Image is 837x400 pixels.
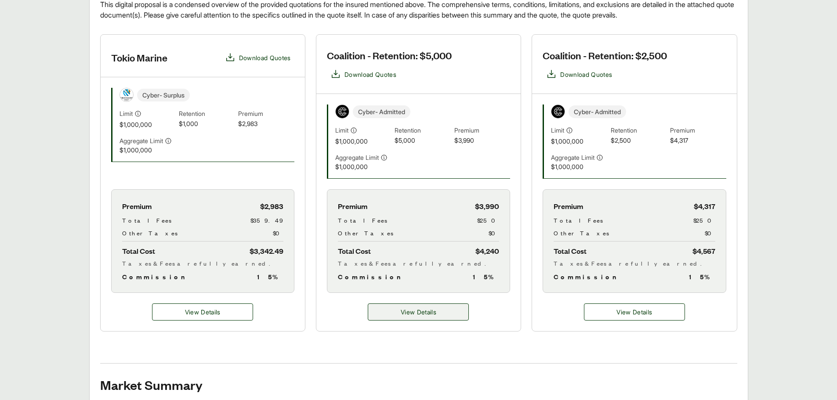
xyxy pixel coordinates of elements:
h3: Coalition - Retention: $5,000 [327,49,452,62]
span: Premium [670,126,726,136]
span: Commission [554,271,620,282]
h2: Market Summary [100,378,737,392]
span: $5,000 [395,136,450,146]
div: Taxes & Fees are fully earned. [338,259,499,268]
span: Other Taxes [122,228,178,238]
span: Retention [611,126,667,136]
span: $3,342.49 [250,245,283,257]
span: Retention [395,126,450,136]
span: Premium [454,126,510,136]
span: View Details [401,307,436,317]
button: Download Quotes [327,65,400,83]
span: Cyber - Admitted [353,105,410,118]
img: Coalition [336,105,349,118]
span: Download Quotes [344,70,396,79]
span: $1,000,000 [335,162,391,171]
span: Total Fees [338,216,387,225]
h3: Tokio Marine [111,51,167,64]
span: Aggregate Limit [335,153,379,162]
span: $1,000 [179,119,235,129]
span: Other Taxes [338,228,393,238]
a: Coalition - Retention: $2,500 details [584,303,685,321]
img: Coalition [551,105,565,118]
span: Total Fees [554,216,603,225]
span: 15 % [473,271,499,282]
span: $1,000,000 [335,137,391,146]
span: Premium [338,200,367,212]
span: Limit [551,126,564,135]
span: Commission [122,271,189,282]
span: 15 % [689,271,715,282]
span: Premium [122,200,152,212]
span: Premium [238,109,294,119]
button: View Details [368,303,469,321]
span: $250 [477,216,499,225]
button: Download Quotes [543,65,616,83]
span: $3,990 [454,136,510,146]
span: Premium [554,200,583,212]
span: Cyber - Surplus [137,89,190,101]
span: Aggregate Limit [551,153,594,162]
a: Coalition - Retention: $5,000 details [368,303,469,321]
div: Taxes & Fees are fully earned. [122,259,283,268]
span: Total Fees [122,216,171,225]
span: $1,000,000 [551,162,607,171]
span: $2,500 [611,136,667,146]
span: View Details [185,307,221,317]
span: Total Cost [122,245,155,257]
span: Cyber - Admitted [569,105,626,118]
span: $4,317 [694,200,715,212]
span: $250 [693,216,715,225]
span: Download Quotes [239,53,291,62]
span: $0 [705,228,715,238]
span: $2,983 [238,119,294,129]
span: $0 [489,228,499,238]
span: Retention [179,109,235,119]
button: Download Quotes [221,49,294,66]
a: Tokio Marine details [152,303,253,321]
button: View Details [152,303,253,321]
button: View Details [584,303,685,321]
span: $4,317 [670,136,726,146]
span: $4,567 [692,245,715,257]
span: $1,000,000 [120,145,175,155]
h3: Coalition - Retention: $2,500 [543,49,667,62]
span: Total Cost [554,245,587,257]
span: $1,000,000 [551,137,607,146]
span: Download Quotes [560,70,612,79]
span: $3,990 [475,200,499,212]
span: $4,240 [475,245,499,257]
span: View Details [616,307,652,317]
div: Taxes & Fees are fully earned. [554,259,715,268]
span: Total Cost [338,245,371,257]
span: $1,000,000 [120,120,175,129]
span: Limit [335,126,348,135]
span: $0 [273,228,283,238]
span: Other Taxes [554,228,609,238]
span: Commission [338,271,405,282]
span: 15 % [257,271,283,282]
span: Limit [120,109,133,118]
span: $2,983 [260,200,283,212]
span: Aggregate Limit [120,136,163,145]
span: $359.49 [250,216,283,225]
img: Tokio Marine [120,88,133,101]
